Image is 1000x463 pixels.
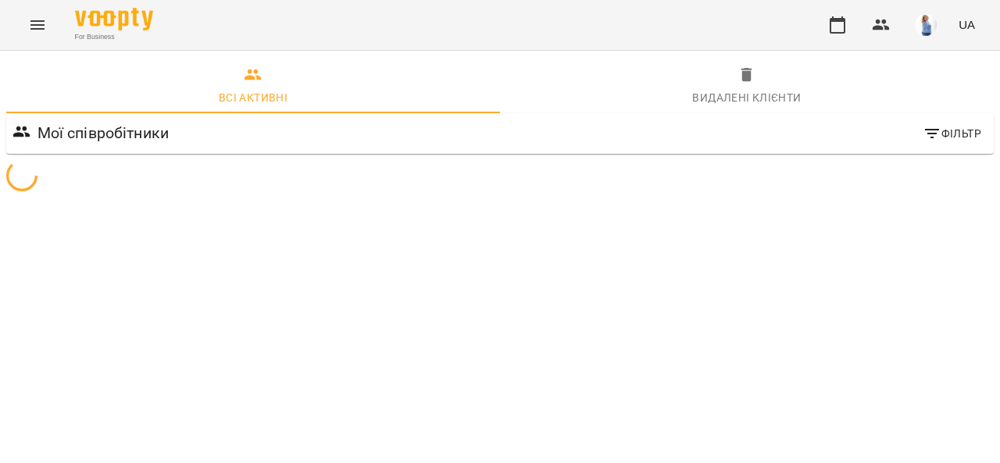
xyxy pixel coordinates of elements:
span: UA [959,16,975,33]
button: Menu [19,6,56,44]
button: Фільтр [916,119,987,148]
div: Видалені клієнти [692,88,801,107]
button: UA [952,10,981,39]
span: Фільтр [923,124,981,143]
img: Voopty Logo [75,8,153,30]
h6: Мої співробітники [37,121,170,145]
div: Всі активні [219,88,287,107]
img: b38607bbce4ac937a050fa719d77eff5.jpg [915,14,937,36]
span: For Business [75,32,153,42]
